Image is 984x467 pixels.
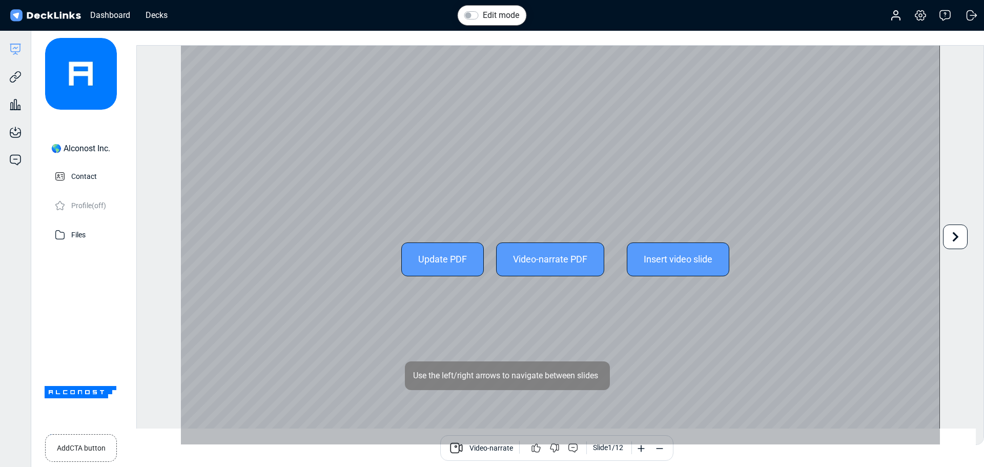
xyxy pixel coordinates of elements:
div: Video-narrate PDF [496,242,604,276]
div: Insert video slide [627,242,729,276]
img: Company Banner [45,356,116,428]
span: Video-narrate [469,443,513,455]
div: 🌎 Alconost Inc. [51,143,110,155]
p: Contact [71,169,97,182]
p: Profile (off) [71,198,106,211]
div: Dashboard [85,9,135,22]
div: Slide 1 / 12 [593,442,623,453]
small: Add CTA button [57,439,106,454]
label: Edit mode [483,9,519,22]
img: DeckLinks [8,8,83,23]
div: Decks [140,9,173,22]
p: Files [71,228,86,240]
label: Side bar visible [66,432,113,443]
div: Update PDF [401,242,484,276]
img: avatar [45,38,117,110]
